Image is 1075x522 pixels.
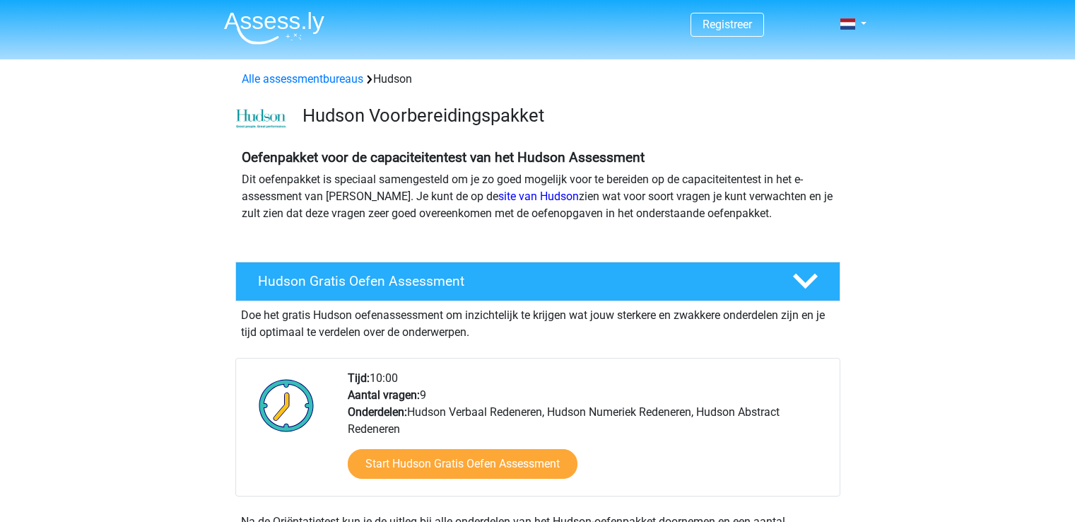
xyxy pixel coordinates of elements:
img: cefd0e47479f4eb8e8c001c0d358d5812e054fa8.png [236,109,286,129]
b: Oefenpakket voor de capaciteitentest van het Hudson Assessment [242,149,645,166]
a: site van Hudson [498,190,579,203]
a: Alle assessmentbureaus [242,72,363,86]
h3: Hudson Voorbereidingspakket [302,105,829,127]
a: Registreer [703,18,752,31]
img: Klok [251,370,322,441]
h4: Hudson Gratis Oefen Assessment [258,273,770,289]
div: Hudson [236,71,840,88]
p: Dit oefenpakket is speciaal samengesteld om je zo goed mogelijk voor te bereiden op de capaciteit... [242,171,834,222]
div: 10:00 9 Hudson Verbaal Redeneren, Hudson Numeriek Redeneren, Hudson Abstract Redeneren [337,370,839,496]
div: Doe het gratis Hudson oefenassessment om inzichtelijk te krijgen wat jouw sterkere en zwakkere on... [235,301,840,341]
a: Start Hudson Gratis Oefen Assessment [348,449,577,479]
b: Onderdelen: [348,405,407,419]
a: Hudson Gratis Oefen Assessment [230,262,846,301]
b: Tijd: [348,371,370,385]
b: Aantal vragen: [348,388,420,402]
img: Assessly [224,11,324,45]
